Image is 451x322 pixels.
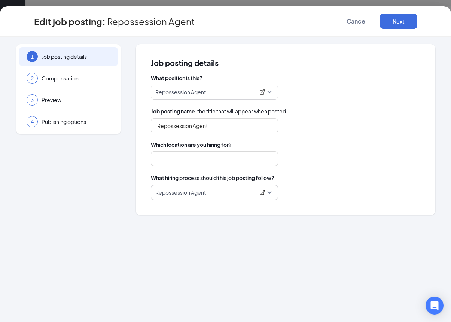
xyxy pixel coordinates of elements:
span: Job posting details [42,53,110,60]
div: Open Intercom Messenger [426,297,444,315]
span: 2 [31,75,34,82]
span: Repossession Agent [107,18,195,25]
span: 1 [31,53,34,60]
div: Repossession Agent [155,88,267,96]
span: 3 [31,96,34,104]
span: Job posting details [151,59,420,67]
b: Job posting name [151,108,195,115]
button: Next [380,14,417,29]
span: Cancel [347,18,367,25]
p: Repossession Agent [155,88,206,96]
span: 4 [31,118,34,125]
span: What position is this? [151,74,420,82]
h3: Edit job posting: [34,15,106,28]
button: Cancel [338,14,375,29]
span: Which location are you hiring for? [151,141,420,148]
svg: ExternalLink [259,89,265,95]
span: Preview [42,96,110,104]
div: Repossession Agent [155,189,267,196]
span: · the title that will appear when posted [151,107,286,115]
span: What hiring process should this job posting follow? [151,174,274,182]
svg: ExternalLink [259,189,265,195]
p: Repossession Agent [155,189,206,196]
span: Publishing options [42,118,110,125]
span: Compensation [42,75,110,82]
